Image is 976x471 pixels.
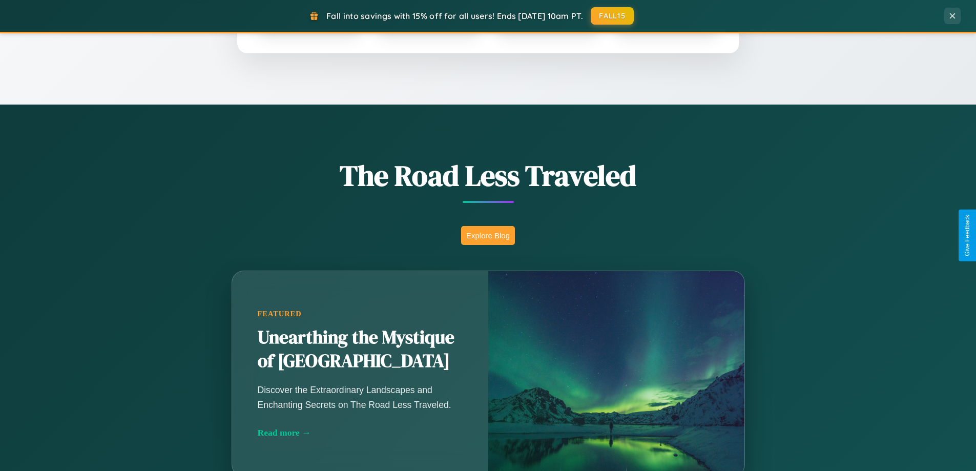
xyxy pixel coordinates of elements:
h1: The Road Less Traveled [181,156,796,195]
h2: Unearthing the Mystique of [GEOGRAPHIC_DATA] [258,326,463,373]
p: Discover the Extraordinary Landscapes and Enchanting Secrets on The Road Less Traveled. [258,383,463,412]
button: Explore Blog [461,226,515,245]
span: Fall into savings with 15% off for all users! Ends [DATE] 10am PT. [326,11,583,21]
div: Read more → [258,427,463,438]
div: Featured [258,310,463,318]
button: FALL15 [591,7,634,25]
div: Give Feedback [964,215,971,256]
